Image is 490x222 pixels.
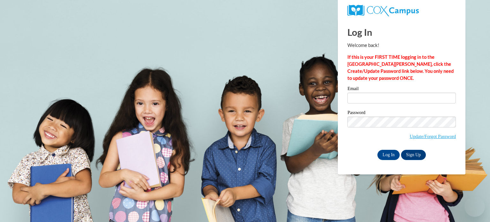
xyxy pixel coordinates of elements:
[347,110,456,117] label: Password
[347,26,456,39] h1: Log In
[401,150,426,160] a: Sign Up
[377,150,400,160] input: Log In
[347,86,456,93] label: Email
[347,54,454,81] strong: If this is your FIRST TIME logging in to the [GEOGRAPHIC_DATA][PERSON_NAME], click the Create/Upd...
[410,134,456,139] a: Update/Forgot Password
[347,42,456,49] p: Welcome back!
[464,196,485,217] iframe: Button to launch messaging window
[347,5,419,16] img: COX Campus
[347,5,456,16] a: COX Campus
